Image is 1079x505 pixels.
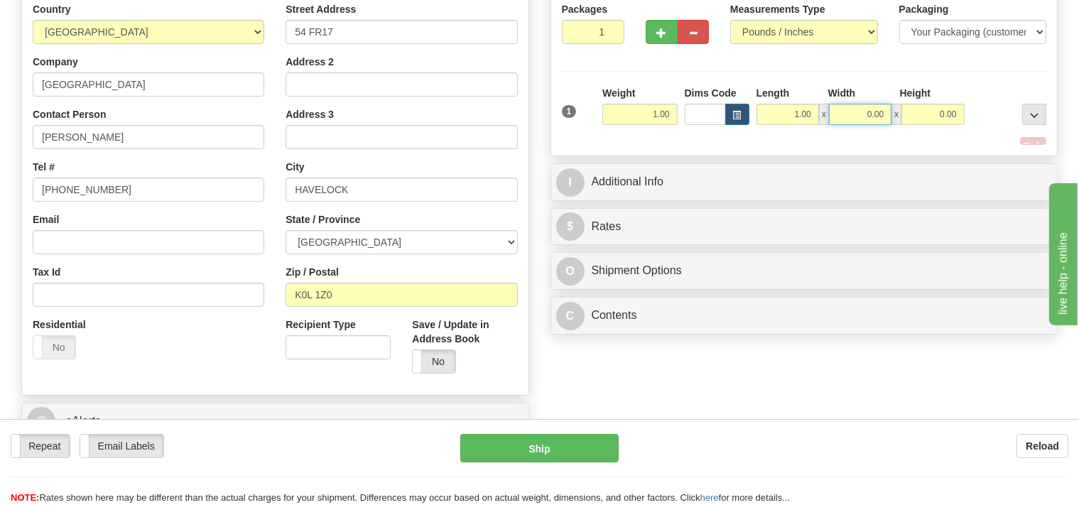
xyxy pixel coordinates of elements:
label: Measurements Type [730,2,825,16]
span: 1 [562,105,577,118]
button: Ship [460,434,619,462]
button: Refresh Rates [1020,137,1046,145]
label: Repeat [11,435,70,457]
input: Enter a location [286,20,517,44]
label: Dims Code [685,86,737,100]
span: x [819,104,829,125]
label: Packages [562,2,608,16]
label: Company [33,55,78,69]
label: Save / Update in Address Book [412,317,517,346]
a: $Rates [556,212,1053,241]
label: Height [900,86,931,100]
label: No [413,350,455,373]
label: Tax Id [33,265,60,279]
label: City [286,160,304,174]
label: Width [828,86,856,100]
span: eAlerts [65,415,101,427]
a: CContents [556,301,1053,330]
label: Tel # [33,160,55,174]
b: Reload [1026,440,1059,452]
span: $ [556,212,585,241]
label: No [33,336,75,359]
div: live help - online [11,9,131,26]
label: Street Address [286,2,356,16]
iframe: chat widget [1046,180,1078,325]
label: Email Labels [80,435,163,457]
span: NOTE: [11,492,39,503]
span: O [556,257,585,286]
span: C [556,302,585,330]
label: Length [757,86,790,100]
span: I [556,168,585,197]
label: Contact Person [33,107,106,121]
label: Recipient Type [286,317,356,332]
label: Country [33,2,71,16]
label: Residential [33,317,86,332]
a: IAdditional Info [556,168,1053,197]
label: Packaging [899,2,949,16]
a: here [700,492,719,503]
a: OShipment Options [556,256,1053,286]
label: State / Province [286,212,360,227]
label: Address 2 [286,55,334,69]
div: ... [1022,104,1046,125]
span: x [891,104,901,125]
label: Zip / Postal [286,265,339,279]
label: Weight [602,86,635,100]
a: @ eAlerts [27,407,524,436]
span: @ [27,407,55,435]
label: Email [33,212,59,227]
button: Reload [1016,434,1068,458]
label: Address 3 [286,107,334,121]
